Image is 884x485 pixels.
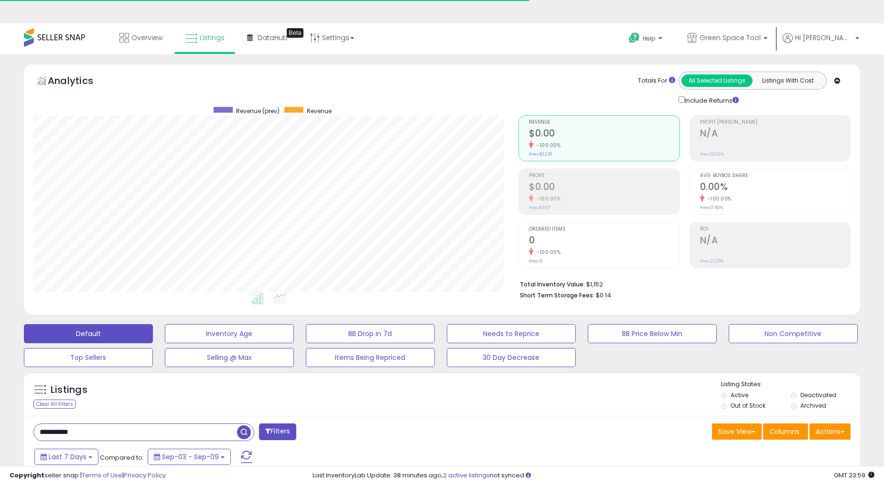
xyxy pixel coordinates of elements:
[24,324,153,343] button: Default
[24,348,153,367] button: Top Sellers
[306,348,435,367] button: Items Being Repriced
[533,195,561,202] small: -100.00%
[49,452,86,462] span: Last 7 Days
[763,423,808,440] button: Columns
[529,151,552,157] small: Prev: $2,291
[100,453,144,462] span: Compared to:
[700,173,851,179] span: Avg. Buybox Share
[443,471,490,480] a: 2 active listings
[729,324,858,343] button: Non Competitive
[124,471,166,480] a: Privacy Policy
[700,205,723,211] small: Prev: 0.50%
[313,471,875,480] div: Last InventoryLab Update: 38 minutes ago, not synced.
[165,324,294,343] button: Inventory Age
[700,151,724,157] small: Prev: 16.02%
[236,107,280,115] span: Revenue (prev)
[112,23,170,52] a: Overview
[783,33,859,54] a: Hi [PERSON_NAME]
[200,33,225,42] span: Listings
[529,258,542,264] small: Prev: 6
[769,427,799,436] span: Columns
[51,383,87,397] h5: Listings
[307,107,332,115] span: Revenue
[752,74,823,87] button: Listings With Cost
[721,380,860,389] p: Listing States:
[529,173,679,179] span: Profit
[529,181,679,194] h2: $0.00
[131,33,162,42] span: Overview
[795,33,852,42] span: Hi [PERSON_NAME]
[533,142,561,149] small: -100.00%
[680,23,775,54] a: Green Space Tool
[700,128,851,141] h2: N/A
[529,205,550,211] small: Prev: $367
[671,95,750,105] div: Include Returns
[800,401,826,410] label: Archived
[809,423,851,440] button: Actions
[259,423,296,440] button: Filters
[520,278,843,289] li: $1,152
[681,74,753,87] button: All Selected Listings
[529,128,679,141] h2: $0.00
[700,120,851,125] span: Profit [PERSON_NAME]
[240,23,295,52] a: DataHub
[178,23,232,52] a: Listings
[306,324,435,343] button: BB Drop in 7d
[162,452,219,462] span: Sep-03 - Sep-09
[82,471,122,480] a: Terms of Use
[700,181,851,194] h2: 0.00%
[447,324,576,343] button: Needs to Reprice
[800,391,836,399] label: Deactivated
[700,33,761,42] span: Green Space Tool
[731,401,765,410] label: Out of Stock
[621,25,672,54] a: Help
[303,23,361,52] a: Settings
[643,34,656,42] span: Help
[700,235,851,248] h2: N/A
[287,28,303,38] div: Tooltip anchor
[596,291,611,300] span: $0.14
[10,471,166,480] div: seller snap | |
[704,195,732,202] small: -100.00%
[48,74,112,90] h5: Analytics
[520,291,594,299] b: Short Term Storage Fees:
[520,280,585,288] b: Total Inventory Value:
[700,227,851,232] span: ROI
[34,449,98,465] button: Last 7 Days
[834,471,874,480] span: 2025-09-17 23:59 GMT
[148,449,231,465] button: Sep-03 - Sep-09
[33,400,76,409] div: Clear All Filters
[10,471,44,480] strong: Copyright
[447,348,576,367] button: 30 Day Decrease
[700,258,723,264] small: Prev: 21.25%
[529,235,679,248] h2: 0
[533,249,561,256] small: -100.00%
[529,120,679,125] span: Revenue
[628,32,640,44] i: Get Help
[588,324,717,343] button: BB Price Below Min
[638,76,675,85] div: Totals For
[529,227,679,232] span: Ordered Items
[712,423,762,440] button: Save View
[258,33,288,42] span: DataHub
[731,391,748,399] label: Active
[165,348,294,367] button: Selling @ Max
